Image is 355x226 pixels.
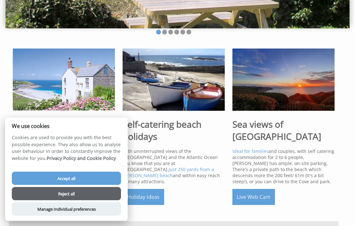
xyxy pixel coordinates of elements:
[5,123,128,129] h2: We use cookies
[232,189,275,205] a: Live Web Cam
[123,118,225,143] h1: Self-catering beach holidays
[232,148,268,154] a: Ideal for families
[12,187,121,200] button: Reject all
[123,167,214,179] a: Just 250 yards from a [PERSON_NAME] beach
[12,202,121,216] button: Manage Individual preferences
[5,134,128,166] p: Cookies are used to provide you with the best possible experience. They also allow us to analyse ...
[123,148,225,185] p: With uninterrupted views of the [GEOGRAPHIC_DATA] and the Atlantic Ocean you know that you are at...
[232,148,335,185] p: and couples, with self catering accommodation for 2 to 6 people, [PERSON_NAME] has ample, on-site...
[47,155,116,161] a: Privacy Policy and Cookie Policy
[123,189,164,205] a: Holiday Ideas
[12,172,121,185] button: Accept all
[232,118,335,143] h1: Sea views of [GEOGRAPHIC_DATA]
